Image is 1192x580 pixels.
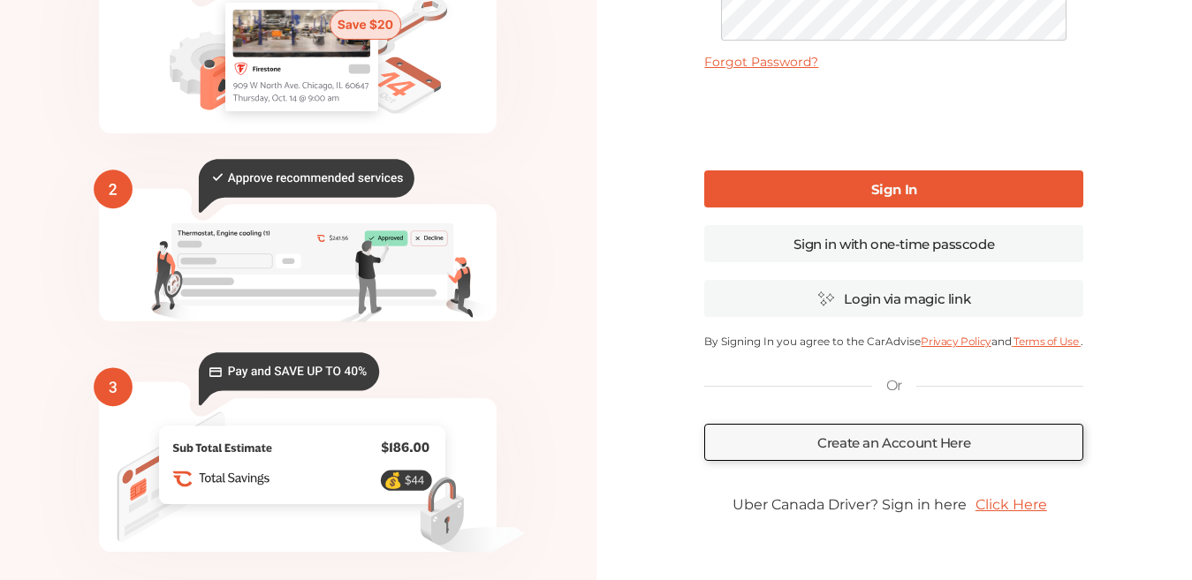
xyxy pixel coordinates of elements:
[704,424,1083,461] a: Create an Account Here
[817,290,835,307] img: magic_icon.32c66aac.svg
[733,496,967,513] span: Uber Canada Driver? Sign in here
[704,280,1083,317] a: Login via magic link
[383,471,403,489] text: 💰
[1012,335,1081,348] a: Terms of Use
[871,181,917,198] b: Sign In
[760,84,1029,153] iframe: reCAPTCHA
[921,335,991,348] a: Privacy Policy
[967,487,1056,522] a: Click Here
[704,335,1083,348] p: By Signing In you agree to the CarAdvise and .
[886,376,902,395] p: Or
[704,170,1083,207] a: Sign In
[704,225,1083,262] a: Sign in with one-time passcode
[704,54,818,70] a: Forgot Password?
